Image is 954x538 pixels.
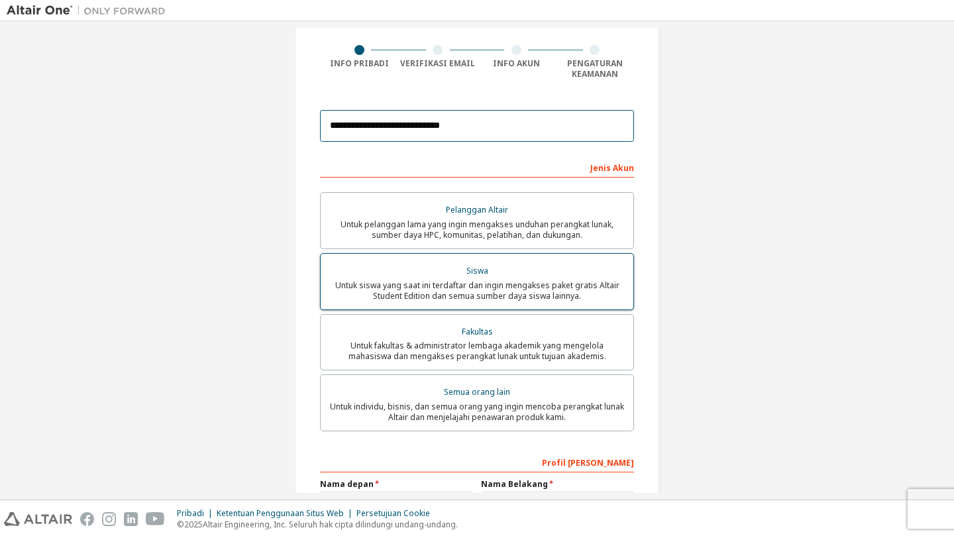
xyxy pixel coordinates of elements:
font: Verifikasi Email [400,58,475,69]
font: Pengaturan Keamanan [567,58,623,80]
font: Profil [PERSON_NAME] [542,457,634,468]
font: 2025 [184,519,203,530]
font: Untuk fakultas & administrator lembaga akademik yang mengelola mahasiswa dan mengakses perangkat ... [348,340,606,362]
font: Nama depan [320,478,374,490]
font: © [177,519,184,530]
font: Ketentuan Penggunaan Situs Web [217,508,344,519]
font: Fakultas [462,326,493,337]
font: Siswa [466,265,488,276]
font: Persetujuan Cookie [356,508,430,519]
font: Info Pribadi [330,58,389,69]
font: Info Akun [493,58,540,69]
font: Altair Engineering, Inc. Seluruh hak cipta dilindungi undang-undang. [203,519,458,530]
img: altair_logo.svg [4,512,72,526]
img: Altair Satu [7,4,172,17]
font: Untuk pelanggan lama yang ingin mengakses unduhan perangkat lunak, sumber daya HPC, komunitas, pe... [341,219,613,241]
img: youtube.svg [146,512,165,526]
font: Untuk siswa yang saat ini terdaftar dan ingin mengakses paket gratis Altair Student Edition dan s... [335,280,619,301]
img: facebook.svg [80,512,94,526]
font: Pelanggan Altair [446,204,508,215]
font: Semua orang lain [444,386,510,398]
img: instagram.svg [102,512,116,526]
font: Untuk individu, bisnis, dan semua orang yang ingin mencoba perangkat lunak Altair dan menjelajahi... [330,401,624,423]
font: Nama Belakang [481,478,548,490]
font: Jenis Akun [590,162,634,174]
font: Pribadi [177,508,204,519]
img: linkedin.svg [124,512,138,526]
